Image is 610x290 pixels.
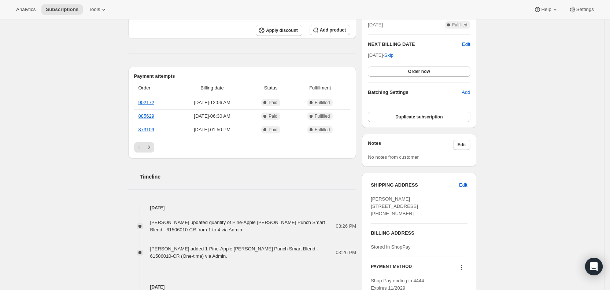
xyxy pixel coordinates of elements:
span: Duplicate subscription [395,114,443,120]
span: Fulfilled [315,100,330,106]
h2: NEXT BILLING DATE [368,41,462,48]
span: Add product [320,27,346,33]
button: Add product [310,25,350,35]
h3: Notes [368,140,453,150]
span: Billing date [177,84,247,92]
span: Subscriptions [46,7,78,12]
span: Edit [458,142,466,148]
button: Edit [462,41,470,48]
button: Add [457,87,474,98]
button: Skip [380,49,398,61]
span: [PERSON_NAME] [STREET_ADDRESS] [PHONE_NUMBER] [371,196,418,216]
a: 873109 [138,127,154,132]
span: Fulfilled [315,113,330,119]
span: Paid [269,100,277,106]
span: Fulfillment [294,84,346,92]
h2: Timeline [140,173,356,180]
span: [DATE] [368,21,383,29]
button: Help [529,4,563,15]
h4: [DATE] [128,204,356,212]
span: [DATE] · 01:50 PM [177,126,247,133]
button: Settings [565,4,598,15]
span: [DATE] · 12:06 AM [177,99,247,106]
span: 03:26 PM [336,249,356,256]
th: Order [134,80,175,96]
span: [DATE] · [368,52,393,58]
nav: Pagination [134,142,351,153]
button: Next [144,142,154,153]
span: 03:26 PM [336,223,356,230]
span: [PERSON_NAME] added 1 Pine-Apple [PERSON_NAME] Punch Smart Blend - 61506010-CR (One-time) via Admin. [150,246,318,259]
button: Order now [368,66,470,77]
span: Paid [269,113,277,119]
span: Fulfilled [452,22,467,28]
span: No notes from customer [368,154,419,160]
h6: Batching Settings [368,89,462,96]
button: Apply discount [256,25,302,36]
div: Open Intercom Messenger [585,258,603,275]
span: Order now [408,69,430,74]
button: Subscriptions [41,4,83,15]
span: Settings [576,7,594,12]
button: Duplicate subscription [368,112,470,122]
button: Analytics [12,4,40,15]
span: Stored in ShopPay [371,244,410,250]
a: 902172 [138,100,154,105]
span: [PERSON_NAME] updated quantity of Pine-Apple [PERSON_NAME] Punch Smart Blend - 61506010-CR from 1... [150,220,325,232]
span: Fulfilled [315,127,330,133]
span: Apply discount [266,27,298,33]
span: Add [462,89,470,96]
button: Edit [453,140,470,150]
h3: BILLING ADDRESS [371,230,467,237]
span: [DATE] · 06:30 AM [177,113,247,120]
h3: SHIPPING ADDRESS [371,181,459,189]
button: Tools [84,4,112,15]
button: Edit [455,179,472,191]
h2: Payment attempts [134,73,351,80]
span: Paid [269,127,277,133]
span: Skip [384,52,393,59]
h3: PAYMENT METHOD [371,264,412,274]
span: Status [252,84,290,92]
span: Help [541,7,551,12]
a: 885629 [138,113,154,119]
span: Analytics [16,7,36,12]
span: Edit [459,181,467,189]
span: Tools [89,7,100,12]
